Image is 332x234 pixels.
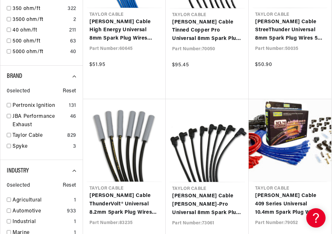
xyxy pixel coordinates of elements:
span: Brand [7,73,22,80]
div: 63 [70,37,76,46]
a: [PERSON_NAME] Cable Tinned Copper Pro Universal 8mm Spark Plug Wires 0 Ohms [172,18,242,43]
div: 1 [74,196,76,205]
a: 40 ohm/ft [13,26,67,35]
a: Taylor Cable [13,132,65,140]
span: 0 selected [7,182,30,190]
a: 500 ohm/ft [13,37,68,46]
div: 933 [67,207,76,216]
span: Reset [63,182,76,190]
a: [PERSON_NAME] Cable High Energy Universal 8mm Spark Plug Wires 5000 Ohms [89,18,159,43]
a: JBA Performance Exhaust [13,113,68,129]
a: Pertronix Ignition [13,102,66,110]
a: 3500 ohm/ft [13,16,71,24]
a: [PERSON_NAME] Cable ThunderVolt® Universal 8.2mm Spark Plug Wires 40 Ohms [89,192,159,217]
a: [PERSON_NAME] Cable 409 Series Universal 10.4mm Spark Plug Wires for LS Engines 350 Ohms [255,192,325,217]
div: 211 [69,26,76,35]
div: 3 [73,143,76,151]
a: Agricultural [13,196,71,205]
a: 350 ohm/ft [13,5,65,13]
span: Industry [7,168,29,174]
span: 0 selected [7,87,30,96]
div: 2 [73,16,76,24]
a: 5000 ohm/ft [13,48,68,56]
div: 829 [67,132,76,140]
div: 46 [70,113,76,121]
a: Spyke [13,143,70,151]
div: 40 [70,48,76,56]
a: [PERSON_NAME] Cable StreeThunder Universal 8mm Spark Plug Wires 500 Ohms [255,18,325,43]
div: 131 [69,102,76,110]
span: Reset [63,87,76,96]
a: Industrial [13,218,71,226]
div: 322 [68,5,76,13]
a: [PERSON_NAME] Cable [PERSON_NAME]-Pro Universal 8mm Spark Plug Wires for LS Engines 350 Ohms [172,192,242,217]
div: 1 [74,218,76,226]
a: Automotive [13,207,64,216]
